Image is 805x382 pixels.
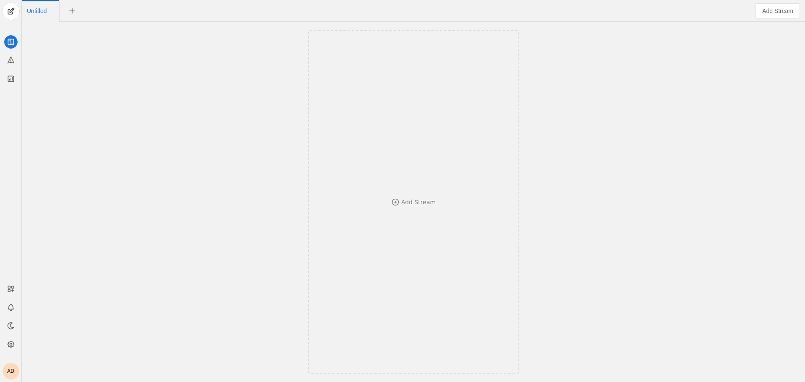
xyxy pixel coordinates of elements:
[756,3,800,18] button: Add Stream
[65,7,80,14] app-icon-button: New Tab
[762,7,793,15] span: Add Stream
[3,363,19,379] button: AD
[401,198,436,206] div: Add Stream
[27,8,47,14] span: Click to edit name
